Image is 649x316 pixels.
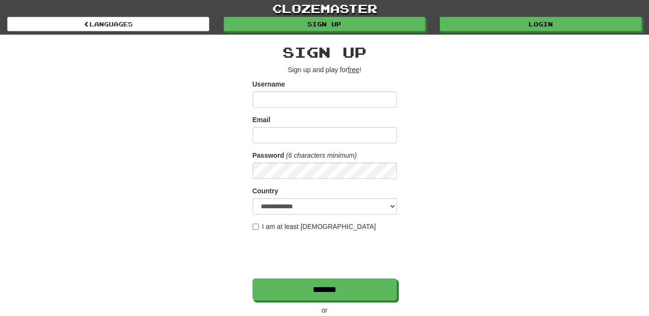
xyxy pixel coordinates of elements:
[253,65,397,75] p: Sign up and play for !
[286,152,357,159] em: (6 characters minimum)
[253,222,376,231] label: I am at least [DEMOGRAPHIC_DATA]
[253,115,270,125] label: Email
[7,17,209,31] a: Languages
[253,79,285,89] label: Username
[253,305,397,315] p: or
[253,44,397,60] h2: Sign up
[253,236,399,274] iframe: reCAPTCHA
[253,224,259,230] input: I am at least [DEMOGRAPHIC_DATA]
[348,66,359,74] u: free
[224,17,426,31] a: Sign up
[253,151,284,160] label: Password
[253,186,279,196] label: Country
[440,17,642,31] a: Login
